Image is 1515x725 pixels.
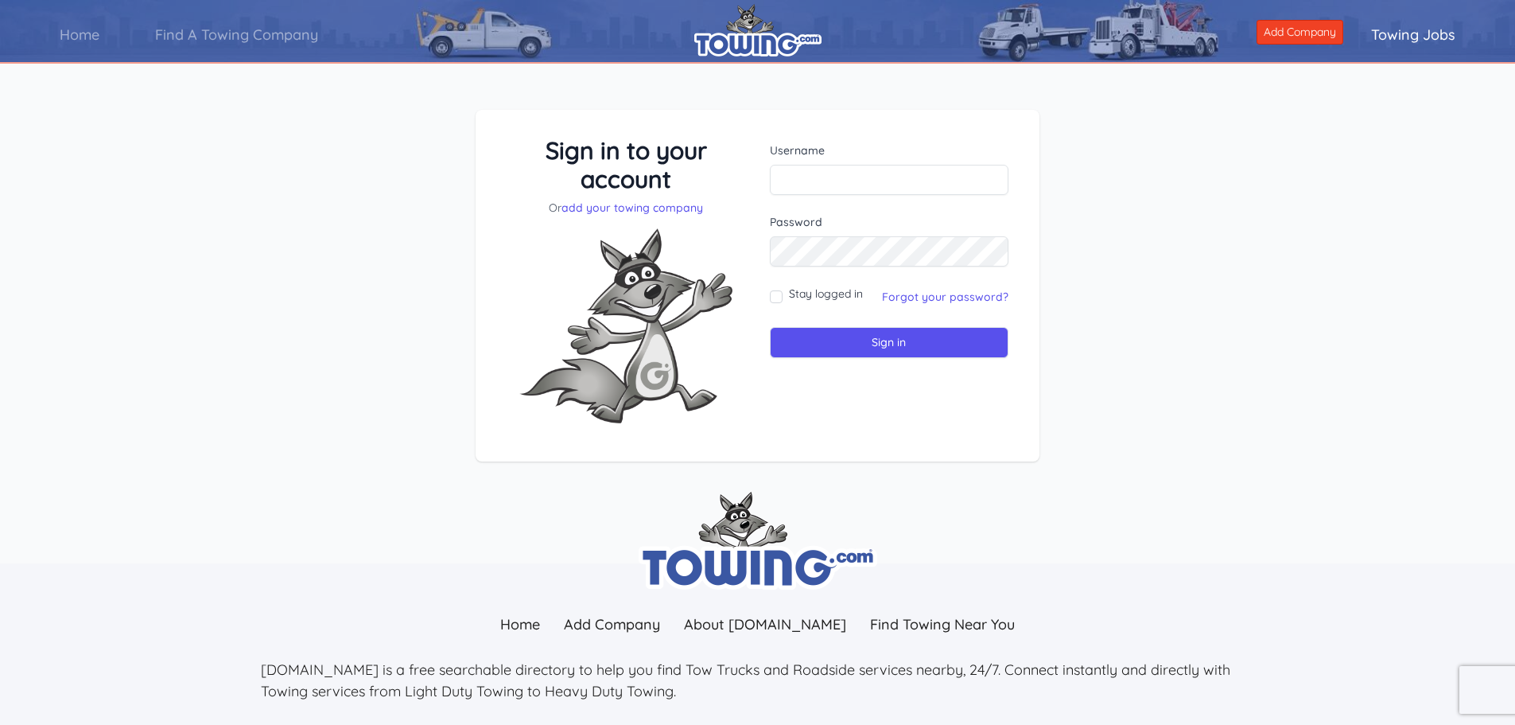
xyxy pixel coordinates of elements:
label: Password [770,214,1009,230]
a: Home [32,12,127,57]
img: logo.png [694,4,822,57]
a: Home [488,607,552,641]
img: towing [639,492,877,590]
a: Find A Towing Company [127,12,346,57]
img: Fox-Excited.png [507,216,745,436]
a: Add Company [552,607,672,641]
label: Stay logged in [789,286,863,302]
label: Username [770,142,1009,158]
h3: Sign in to your account [507,136,746,193]
a: Forgot your password? [882,290,1008,304]
a: Towing Jobs [1343,12,1483,57]
p: Or [507,200,746,216]
input: Sign in [770,327,1009,358]
p: [DOMAIN_NAME] is a free searchable directory to help you find Tow Trucks and Roadside services ne... [261,659,1255,702]
a: About [DOMAIN_NAME] [672,607,858,641]
a: Add Company [1257,20,1343,45]
a: Find Towing Near You [858,607,1027,641]
a: add your towing company [561,201,703,215]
